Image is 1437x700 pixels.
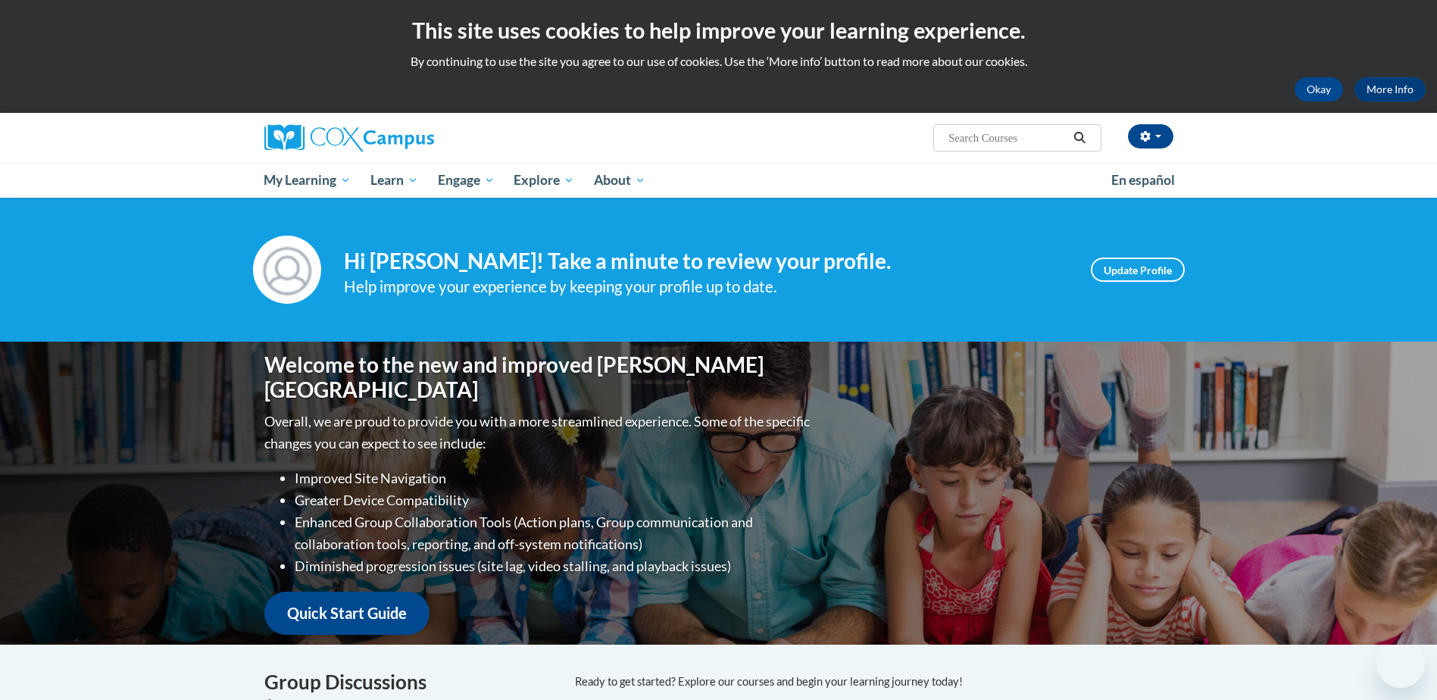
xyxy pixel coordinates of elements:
span: Engage [438,171,495,189]
a: Explore [504,163,584,198]
a: Quick Start Guide [264,592,430,635]
h2: This site uses cookies to help improve your learning experience. [11,15,1426,45]
a: Engage [428,163,505,198]
a: En español [1101,164,1185,196]
h1: Welcome to the new and improved [PERSON_NAME][GEOGRAPHIC_DATA] [264,352,814,403]
li: Diminished progression issues (site lag, video stalling, and playback issues) [295,555,814,577]
h4: Hi [PERSON_NAME]! Take a minute to review your profile. [344,248,1068,274]
img: Cox Campus [264,124,434,152]
span: En español [1111,172,1175,188]
a: My Learning [255,163,361,198]
iframe: Button to launch messaging window [1376,639,1425,688]
p: Overall, we are proud to provide you with a more streamlined experience. Some of the specific cha... [264,411,814,455]
button: Search [1068,129,1091,147]
img: Profile Image [253,236,321,304]
a: Cox Campus [264,124,552,152]
button: Account Settings [1128,124,1173,148]
a: Learn [361,163,428,198]
h4: Group Discussions [264,667,552,697]
li: Greater Device Compatibility [295,489,814,511]
div: Help improve your experience by keeping your profile up to date. [344,274,1068,299]
input: Search Courses [947,129,1068,147]
button: Okay [1295,77,1343,102]
a: More Info [1354,77,1426,102]
span: About [594,171,645,189]
span: Learn [370,171,418,189]
a: Update Profile [1091,258,1185,282]
div: Main menu [242,163,1196,198]
span: Explore [514,171,574,189]
li: Enhanced Group Collaboration Tools (Action plans, Group communication and collaboration tools, re... [295,511,814,555]
a: About [584,163,655,198]
p: By continuing to use the site you agree to our use of cookies. Use the ‘More info’ button to read... [11,53,1426,70]
span: My Learning [264,171,351,189]
li: Improved Site Navigation [295,467,814,489]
